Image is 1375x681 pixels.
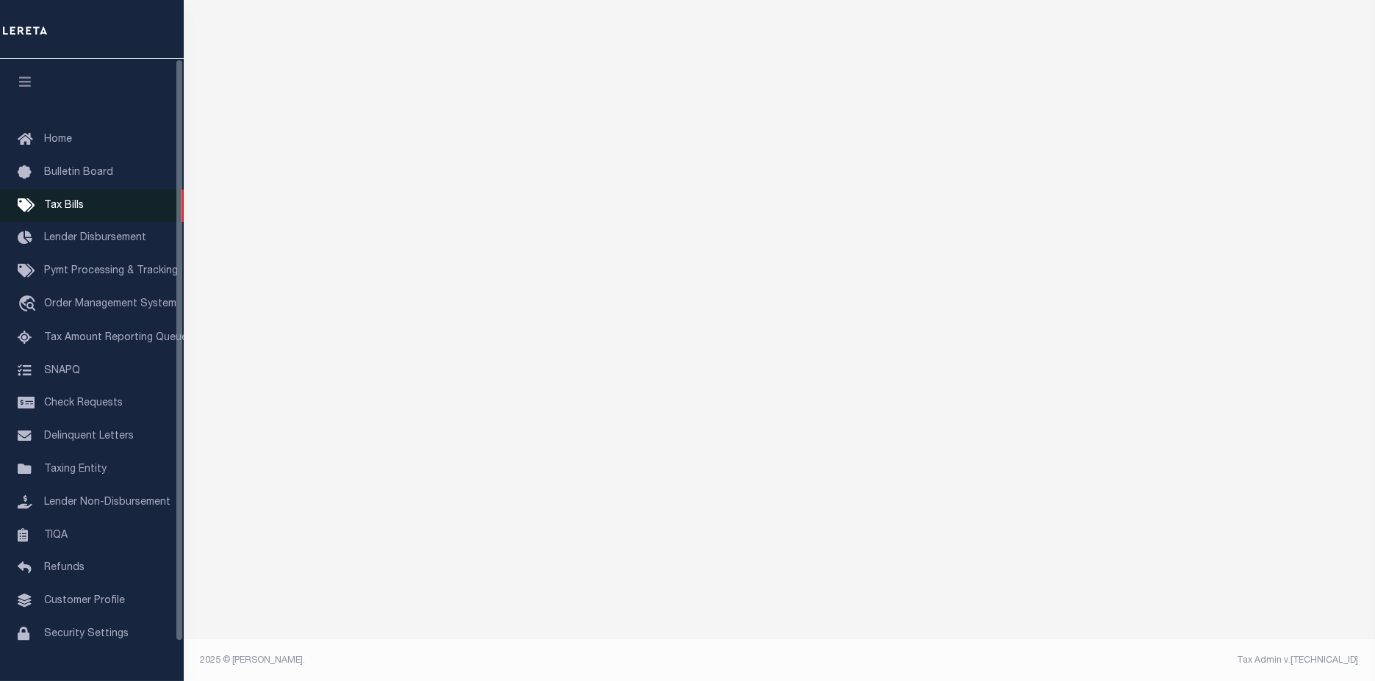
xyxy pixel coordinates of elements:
span: Lender Disbursement [44,233,146,243]
span: TIQA [44,530,68,540]
span: SNAPQ [44,365,80,375]
span: Order Management System [44,299,176,309]
span: Security Settings [44,629,129,639]
span: Home [44,134,72,145]
span: Refunds [44,563,85,573]
span: Delinquent Letters [44,431,134,442]
span: Pymt Processing & Tracking [44,266,178,276]
div: Tax Admin v.[TECHNICAL_ID] [791,654,1359,667]
span: Tax Amount Reporting Queue [44,333,187,343]
span: Customer Profile [44,596,125,606]
span: Lender Non-Disbursement [44,497,170,508]
span: Tax Bills [44,201,84,211]
span: Check Requests [44,398,123,408]
div: 2025 © [PERSON_NAME]. [190,654,780,667]
i: travel_explore [18,295,41,314]
span: Taxing Entity [44,464,107,475]
span: Bulletin Board [44,167,113,178]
